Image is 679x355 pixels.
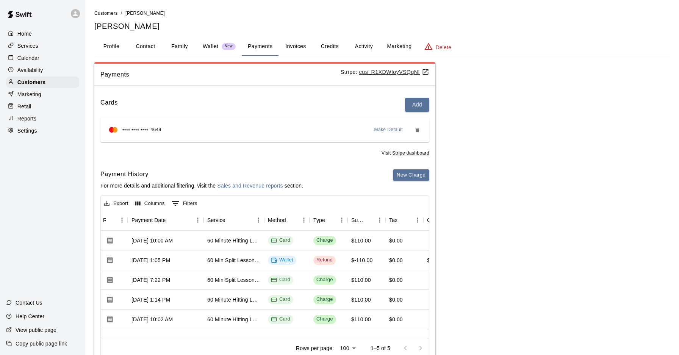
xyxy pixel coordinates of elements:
button: Download Receipt [103,273,117,287]
span: Make Default [374,126,403,134]
button: Sort [325,215,336,225]
button: Menu [253,214,264,226]
button: Menu [298,214,310,226]
div: Card [271,296,290,303]
button: Download Receipt [103,253,117,267]
div: Marketing [6,89,79,100]
button: Invoices [278,38,313,56]
button: Make Default [371,124,406,136]
button: Remove [411,124,423,136]
button: Download Receipt [103,313,117,326]
div: Payment Date [128,210,203,231]
div: Service [207,210,225,231]
button: Activity [347,38,381,56]
button: Menu [374,214,385,226]
p: Copy public page link [16,340,67,347]
p: Availability [17,66,43,74]
button: Menu [116,214,128,226]
nav: breadcrumb [94,9,670,17]
button: Export [102,198,130,210]
p: Calendar [17,54,39,62]
div: Card [271,276,290,283]
div: 100 [337,343,358,354]
div: $0.00 [389,296,403,303]
button: Download Receipt [103,293,117,307]
button: Sort [225,215,236,225]
div: 60 Minute Hitting Lesson [207,316,260,323]
div: Receipt [99,210,128,231]
div: $110.00 [351,237,371,244]
div: Subtotal [351,210,363,231]
li: / [121,9,122,17]
p: Stripe: [341,68,429,76]
div: Oct 2, 2025, 1:05 PM [131,256,170,264]
div: $0.00 [389,316,403,323]
button: Family [163,38,197,56]
div: $0.00 [389,256,403,264]
p: Services [17,42,38,50]
u: Stripe dashboard [392,150,429,156]
button: Profile [94,38,128,56]
p: Home [17,30,32,38]
button: Contact [128,38,163,56]
button: Sort [286,215,297,225]
div: Type [310,210,347,231]
div: $110.00 [351,276,371,284]
div: Reports [6,113,79,124]
div: Subtotal [347,210,385,231]
p: Wallet [203,42,219,50]
a: cus_R1XDWIoyVSQqNI [359,69,429,75]
p: Reports [17,115,36,122]
p: View public page [16,326,56,334]
a: Customers [6,77,79,88]
div: $0.00 [427,256,441,264]
p: Delete [436,44,451,51]
a: Customers [94,10,118,16]
button: Marketing [381,38,418,56]
div: $110.00 [351,296,371,303]
span: [PERSON_NAME] [125,11,165,16]
div: Payment Date [131,210,166,231]
button: Select columns [133,198,167,210]
button: Credits [313,38,347,56]
p: Rows per page: [296,344,334,352]
h6: Cards [100,98,118,112]
div: Wallet [271,256,293,264]
p: Settings [17,127,37,134]
a: Calendar [6,52,79,64]
div: Sep 20, 2025, 10:02 AM [131,316,173,323]
button: Download Receipt [103,234,117,247]
span: New [222,44,236,49]
div: Service [203,210,264,231]
a: Services [6,40,79,52]
button: Menu [336,214,347,226]
div: 60 Min Split Lesson - Hitting/Pitching [207,276,260,284]
h5: [PERSON_NAME] [94,21,670,31]
div: Home [6,28,79,39]
a: Availability [6,64,79,76]
a: You don't have the permission to visit the Stripe dashboard [392,150,429,156]
button: Menu [192,214,203,226]
div: Method [268,210,286,231]
div: Refund [316,256,333,264]
div: Oct 11, 2025, 10:00 AM [131,237,173,244]
p: Customers [17,78,45,86]
a: Retail [6,101,79,112]
div: Charge [316,237,333,244]
div: Charge [316,276,333,283]
div: $-110.00 [351,256,372,264]
div: Charge [316,296,333,303]
span: 4649 [150,126,161,134]
span: Visit [382,150,429,157]
span: Customers [94,11,118,16]
h6: Payment History [100,169,303,179]
button: Sort [363,215,374,225]
p: Marketing [17,91,41,98]
div: Card [271,316,290,323]
p: Help Center [16,313,44,320]
div: $0.00 [389,237,403,244]
div: 60 Minute Hitting Lesson [207,237,260,244]
img: Credit card brand logo [106,126,120,134]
